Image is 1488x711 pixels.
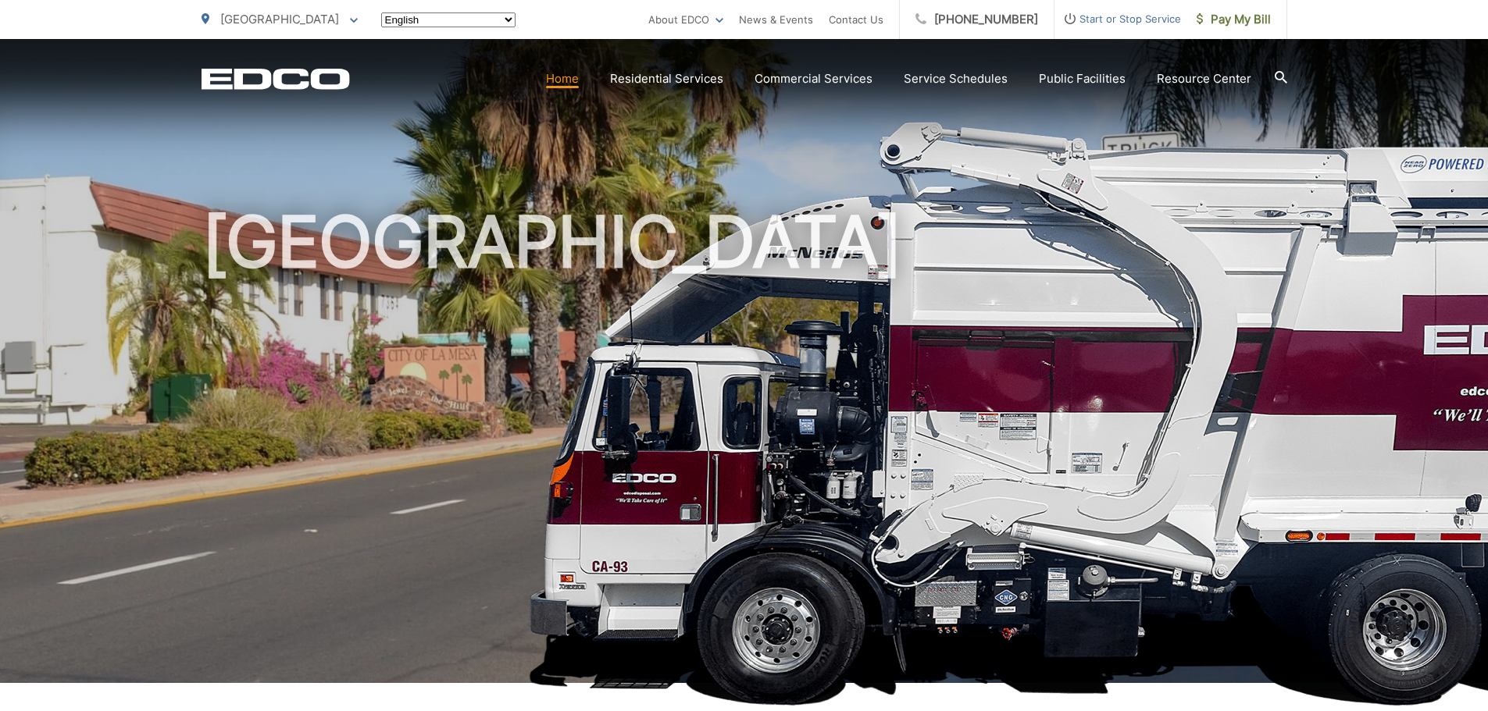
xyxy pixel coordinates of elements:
a: EDCD logo. Return to the homepage. [202,68,350,90]
a: Contact Us [829,10,883,29]
a: Commercial Services [755,69,872,88]
a: Public Facilities [1039,69,1126,88]
a: About EDCO [648,10,723,29]
a: Resource Center [1157,69,1251,88]
select: Select a language [381,12,516,27]
a: News & Events [739,10,813,29]
h1: [GEOGRAPHIC_DATA] [202,203,1287,697]
a: Service Schedules [904,69,1008,88]
span: Pay My Bill [1197,10,1271,29]
a: Residential Services [610,69,723,88]
span: [GEOGRAPHIC_DATA] [220,12,339,27]
a: Home [546,69,579,88]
